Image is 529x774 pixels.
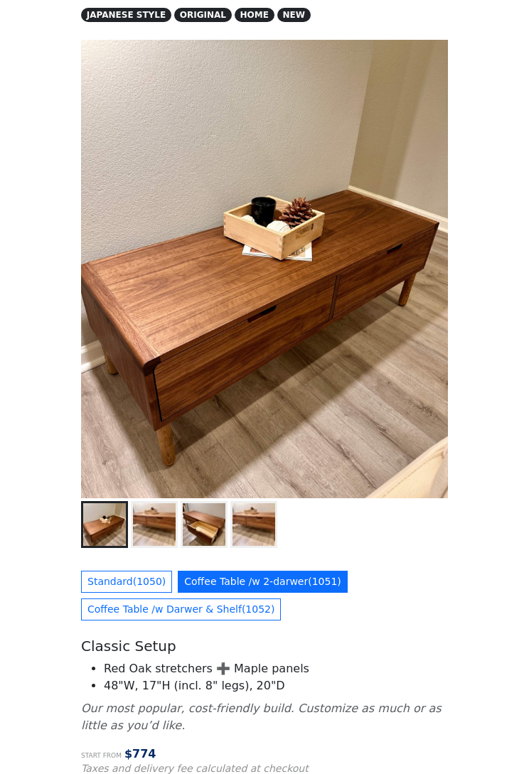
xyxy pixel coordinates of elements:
i: Our most popular, cost-friendly build. Customize as much or as little as you’d like. [81,702,442,732]
a: Standard(1050) [81,571,172,593]
img: Japanese Style Coffee Table /w 2-drawer - Front [83,503,126,546]
img: Japanese Style Coffee Table /w 2-drawer - Beautiful Drawer Faces [233,503,275,546]
small: Taxes and delivery fee calculated at checkout [81,763,309,774]
a: Coffee Table /w Darwer & Shelf(1052) [81,598,281,620]
span: NEW [277,8,311,22]
span: HOME [235,8,274,22]
span: ORIGINAL [174,8,232,22]
a: Coffee Table /w 2-darwer(1051) [178,571,348,593]
li: 48"W, 17"H (incl. 8" legs), 20"D [104,677,448,694]
h5: Classic Setup [81,638,448,655]
img: Japanese Style Coffee Table /w 2-drawer - Landscape [133,503,176,546]
span: $ 774 [124,747,156,760]
img: Japanese Style Coffee Table /w 2-drawer - Front [81,40,448,498]
img: Japanese Style Coffee Table /w 2-drawer - Drawer Open [183,503,225,546]
small: Start from [81,752,122,759]
li: Red Oak stretchers ➕ Maple panels [104,660,448,677]
span: JAPANESE STYLE [81,8,171,22]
